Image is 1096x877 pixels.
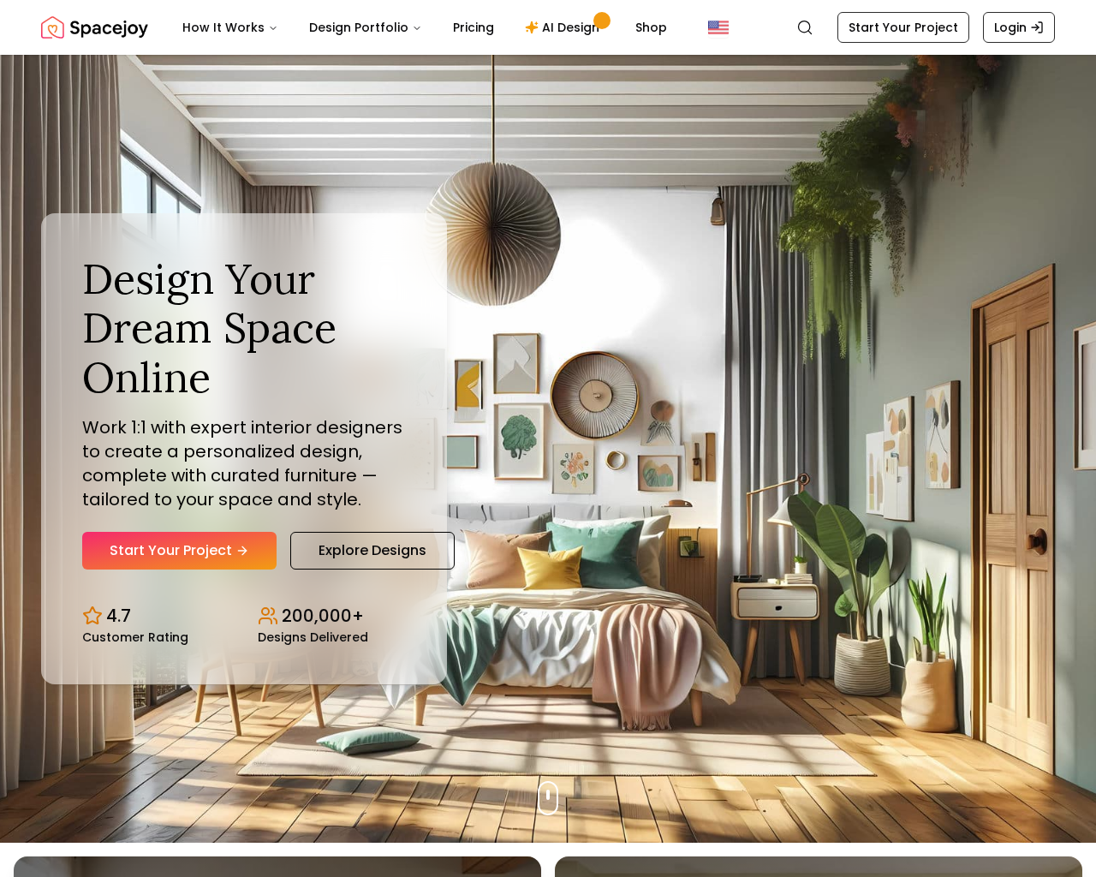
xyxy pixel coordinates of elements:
a: Login [983,12,1055,43]
img: United States [708,17,729,38]
a: AI Design [511,10,618,45]
img: Spacejoy Logo [41,10,148,45]
nav: Main [169,10,681,45]
button: Design Portfolio [295,10,436,45]
p: 4.7 [106,604,131,628]
small: Designs Delivered [258,631,368,643]
a: Explore Designs [290,532,455,570]
a: Spacejoy [41,10,148,45]
a: Start Your Project [837,12,969,43]
a: Pricing [439,10,508,45]
p: Work 1:1 with expert interior designers to create a personalized design, complete with curated fu... [82,415,406,511]
div: Design stats [82,590,406,643]
h1: Design Your Dream Space Online [82,254,406,403]
small: Customer Rating [82,631,188,643]
a: Start Your Project [82,532,277,570]
p: 200,000+ [282,604,364,628]
a: Shop [622,10,681,45]
button: How It Works [169,10,292,45]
